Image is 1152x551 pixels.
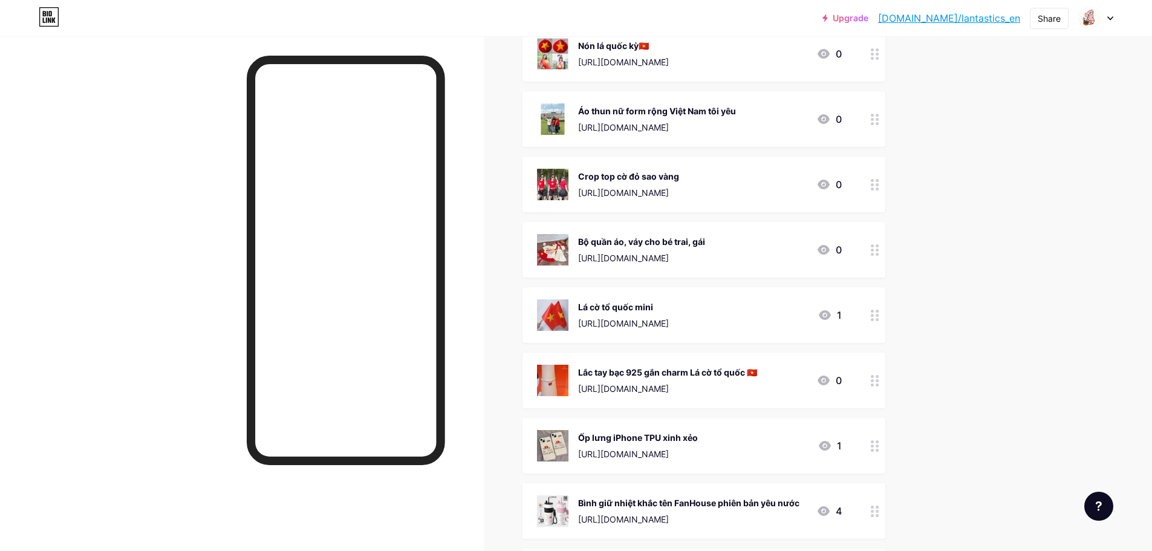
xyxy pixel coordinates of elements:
[578,497,799,509] div: Bình giữ nhiệt khắc tên FanHouse phiên bản yêu nước
[1078,7,1101,30] img: Pe Heo Lee Thi
[818,308,842,322] div: 1
[537,38,568,70] img: Nón lá quốc kỳ🇻🇳
[818,439,842,453] div: 1
[816,504,842,518] div: 4
[537,169,568,200] img: Crop top cờ đỏ sao vàng
[578,513,799,526] div: [URL][DOMAIN_NAME]
[1038,12,1061,25] div: Share
[578,448,698,460] div: [URL][DOMAIN_NAME]
[578,301,669,313] div: Lá cờ tổ quốc mini
[578,121,736,134] div: [URL][DOMAIN_NAME]
[537,299,568,331] img: Lá cờ tổ quốc mini
[578,252,705,264] div: [URL][DOMAIN_NAME]
[537,495,568,527] img: Bình giữ nhiệt khắc tên FanHouse phiên bản yêu nước
[816,373,842,388] div: 0
[578,431,698,444] div: Ốp lưng iPhone TPU xinh xẻo
[878,11,1020,25] a: [DOMAIN_NAME]/lantastics_en
[578,235,705,248] div: Bộ quần áo, váy cho bé trai, gái
[537,103,568,135] img: Áo thun nữ form rộng Việt Nam tôi yêu
[816,47,842,61] div: 0
[578,366,757,379] div: Lắc tay bạc 925 gắn charm Lá cờ tổ quốc 🇻🇳
[816,112,842,126] div: 0
[578,105,736,117] div: Áo thun nữ form rộng Việt Nam tôi yêu
[578,382,757,395] div: [URL][DOMAIN_NAME]
[822,13,868,23] a: Upgrade
[537,430,568,461] img: Ốp lưng iPhone TPU xinh xẻo
[578,39,669,52] div: Nón lá quốc kỳ🇻🇳
[578,317,669,330] div: [URL][DOMAIN_NAME]
[578,170,679,183] div: Crop top cờ đỏ sao vàng
[578,186,679,199] div: [URL][DOMAIN_NAME]
[537,234,568,266] img: Bộ quần áo, váy cho bé trai, gái
[537,365,568,396] img: Lắc tay bạc 925 gắn charm Lá cờ tổ quốc 🇻🇳
[816,177,842,192] div: 0
[816,243,842,257] div: 0
[578,56,669,68] div: [URL][DOMAIN_NAME]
